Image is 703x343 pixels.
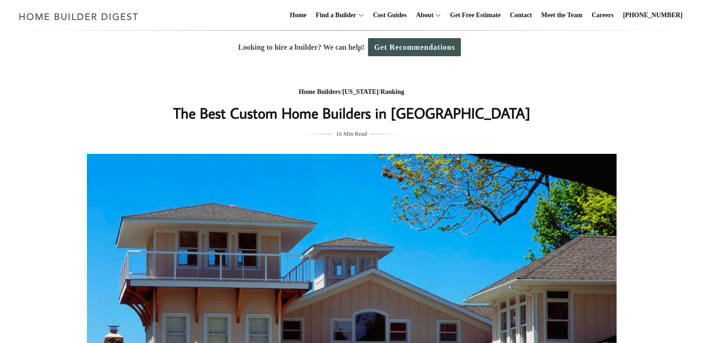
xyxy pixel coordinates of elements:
a: Contact [506,0,535,30]
img: Home Builder Digest [15,7,143,26]
a: Careers [588,0,618,30]
a: Home [286,0,310,30]
a: Ranking [381,88,404,95]
a: About [412,0,433,30]
a: Meet the Team [538,0,586,30]
a: [PHONE_NUMBER] [619,0,686,30]
a: [US_STATE] [342,88,379,95]
span: 16 Min Read [336,129,367,139]
a: Home Builders [299,88,341,95]
a: Get Free Estimate [447,0,505,30]
div: / / [166,86,537,98]
a: Cost Guides [369,0,411,30]
a: Get Recommendations [368,38,461,56]
h1: The Best Custom Home Builders in [GEOGRAPHIC_DATA] [166,102,537,124]
a: Find a Builder [312,0,356,30]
